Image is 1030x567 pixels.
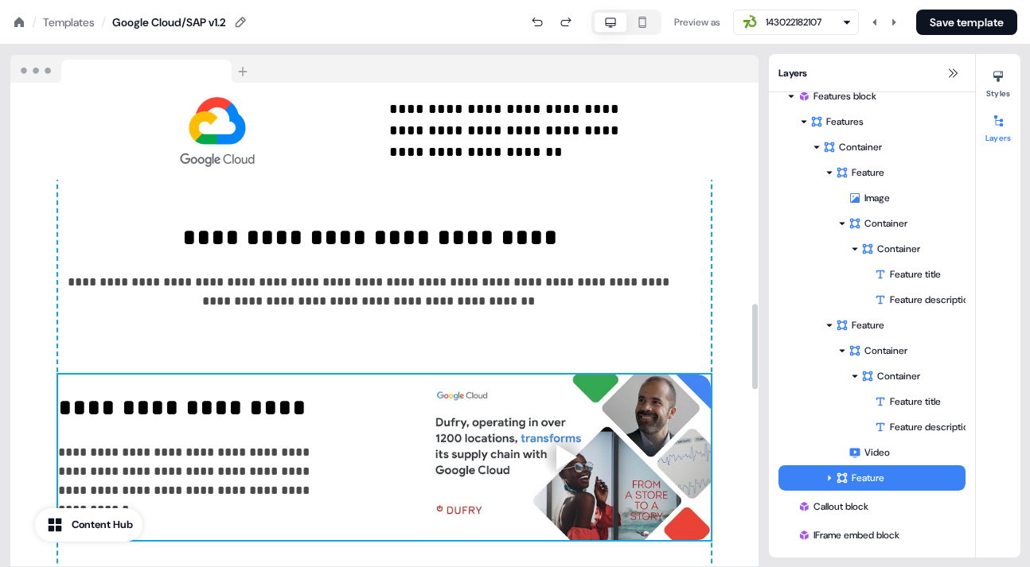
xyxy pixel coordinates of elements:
[72,517,133,533] div: Content Hub
[976,108,1020,143] button: Layers
[778,262,966,287] div: Feature title
[810,114,959,130] div: Features
[798,499,959,515] div: Callout block
[778,313,966,465] div: FeatureContainerContainerFeature titleFeature descriptionVideo
[778,440,966,465] div: Video
[778,160,966,313] div: FeatureImageContainerContainerFeature titleFeature description
[836,470,959,486] div: Feature
[849,216,959,231] div: Container
[10,55,255,83] img: Browser topbar
[823,139,959,155] div: Container
[874,266,966,282] div: Feature title
[32,14,37,31] div: /
[778,83,966,491] div: Features blockFeaturesContainerFeatureImageContainerContainerFeature titleFeature descriptionFeat...
[836,165,959,181] div: Feature
[798,527,959,543] div: IFrame embed block
[976,64,1020,99] button: Styles
[849,343,959,359] div: Container
[778,465,966,491] div: Feature
[112,14,226,30] div: Google Cloud/SAP v1.2
[836,317,959,333] div: Feature
[778,287,966,313] div: Feature description
[778,363,966,440] div: ContainerFeature titleFeature description
[778,211,966,313] div: ContainerContainerFeature titleFeature description
[43,14,95,30] a: Templates
[778,494,966,519] div: Callout block
[778,522,966,548] div: IFrame embed block
[778,338,966,440] div: ContainerContainerFeature titleFeature description
[101,14,106,31] div: /
[861,368,959,384] div: Container
[769,54,975,92] div: Layers
[778,134,966,491] div: ContainerFeatureImageContainerContainerFeature titleFeature descriptionFeatureContainerContainerF...
[874,394,966,410] div: Feature title
[35,508,142,542] button: Content Hub
[874,292,966,308] div: Feature description
[58,95,376,167] img: Image
[733,10,859,35] button: 143022182107
[778,389,966,414] div: Feature title
[849,190,966,206] div: Image
[778,414,966,440] div: Feature description
[798,88,959,104] div: Features block
[674,14,720,30] div: Preview as
[778,185,966,211] div: Image
[778,236,966,313] div: ContainerFeature titleFeature description
[766,14,821,30] div: 143022182107
[849,445,966,460] div: Video
[916,10,1017,35] button: Save template
[874,419,966,435] div: Feature description
[778,109,966,491] div: FeaturesContainerFeatureImageContainerContainerFeature titleFeature descriptionFeatureContainerCo...
[861,241,959,257] div: Container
